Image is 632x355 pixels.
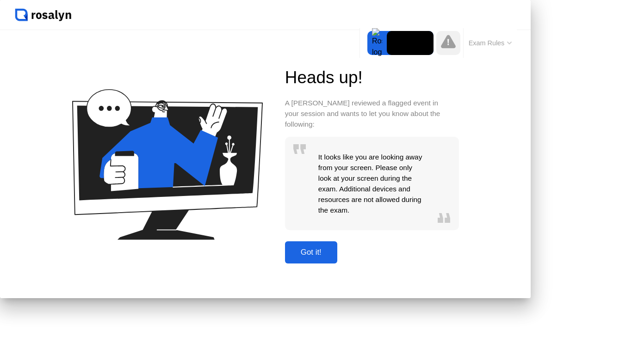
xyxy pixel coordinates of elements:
div: Got it! [288,248,335,257]
div: Heads up! [285,65,459,90]
div: It looks like you are looking away from your screen. Please only look at your screen during the e... [315,137,429,230]
button: Exam Rules [466,39,515,47]
div: A [PERSON_NAME] reviewed a flagged event in your session and wants to let you know about the foll... [285,98,443,129]
button: Got it! [285,241,337,263]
